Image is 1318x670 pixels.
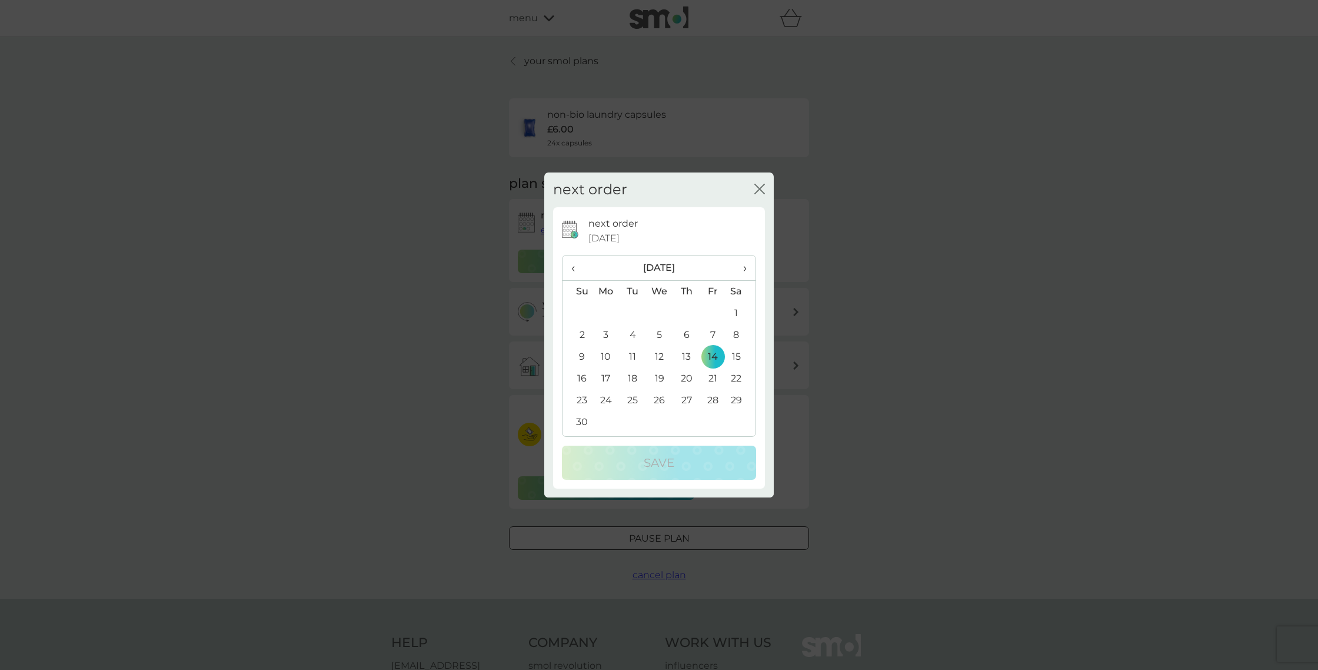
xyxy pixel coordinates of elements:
[673,346,700,368] td: 13
[726,324,755,346] td: 8
[700,280,726,303] th: Fr
[700,346,726,368] td: 14
[700,390,726,412] td: 28
[563,280,593,303] th: Su
[620,390,646,412] td: 25
[646,324,673,346] td: 5
[562,446,756,480] button: Save
[735,256,747,280] span: ›
[593,368,620,390] td: 17
[553,181,627,198] h2: next order
[644,453,674,472] p: Save
[646,368,673,390] td: 19
[563,390,593,412] td: 23
[620,346,646,368] td: 11
[726,390,755,412] td: 29
[593,324,620,346] td: 3
[588,216,638,231] p: next order
[700,368,726,390] td: 21
[593,346,620,368] td: 10
[726,346,755,368] td: 15
[563,346,593,368] td: 9
[588,231,620,246] span: [DATE]
[754,184,765,196] button: close
[700,324,726,346] td: 7
[726,280,755,303] th: Sa
[646,346,673,368] td: 12
[673,324,700,346] td: 6
[593,280,620,303] th: Mo
[563,324,593,346] td: 2
[646,280,673,303] th: We
[646,390,673,412] td: 26
[673,280,700,303] th: Th
[673,368,700,390] td: 20
[593,256,726,281] th: [DATE]
[620,368,646,390] td: 18
[726,303,755,324] td: 1
[620,280,646,303] th: Tu
[726,368,755,390] td: 22
[593,390,620,412] td: 24
[563,412,593,433] td: 30
[571,256,584,280] span: ‹
[673,390,700,412] td: 27
[620,324,646,346] td: 4
[563,368,593,390] td: 16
